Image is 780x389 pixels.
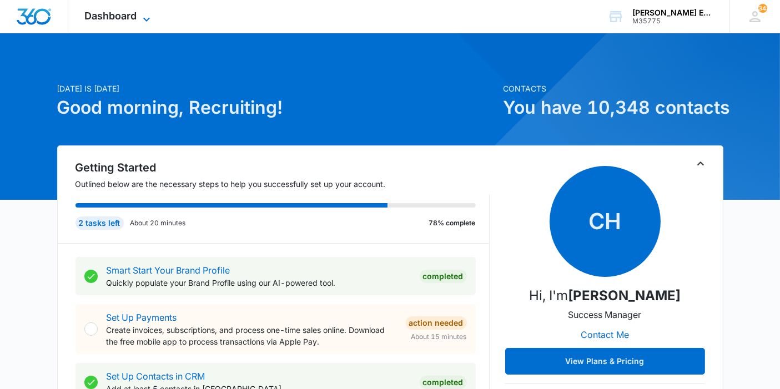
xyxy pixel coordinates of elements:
[694,157,707,170] button: Toggle Collapse
[504,94,723,121] h1: You have 10,348 contacts
[420,376,467,389] div: Completed
[632,8,713,17] div: account name
[57,94,497,121] h1: Good morning, Recruiting!
[107,277,411,289] p: Quickly populate your Brand Profile using our AI-powered tool.
[529,286,681,306] p: Hi, I'm
[429,218,476,228] p: 78% complete
[550,166,661,277] span: CH
[758,4,767,13] span: 343
[411,332,467,342] span: About 15 minutes
[130,218,186,228] p: About 20 minutes
[632,17,713,25] div: account id
[107,324,397,347] p: Create invoices, subscriptions, and process one-time sales online. Download the free mobile app t...
[420,270,467,283] div: Completed
[406,316,467,330] div: Action Needed
[758,4,767,13] div: notifications count
[76,159,490,176] h2: Getting Started
[107,265,230,276] a: Smart Start Your Brand Profile
[568,287,681,304] strong: [PERSON_NAME]
[107,312,177,323] a: Set Up Payments
[568,308,642,321] p: Success Manager
[505,348,705,375] button: View Plans & Pricing
[570,321,640,348] button: Contact Me
[76,178,490,190] p: Outlined below are the necessary steps to help you successfully set up your account.
[76,216,124,230] div: 2 tasks left
[107,371,205,382] a: Set Up Contacts in CRM
[85,10,137,22] span: Dashboard
[504,83,723,94] p: Contacts
[57,83,497,94] p: [DATE] is [DATE]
